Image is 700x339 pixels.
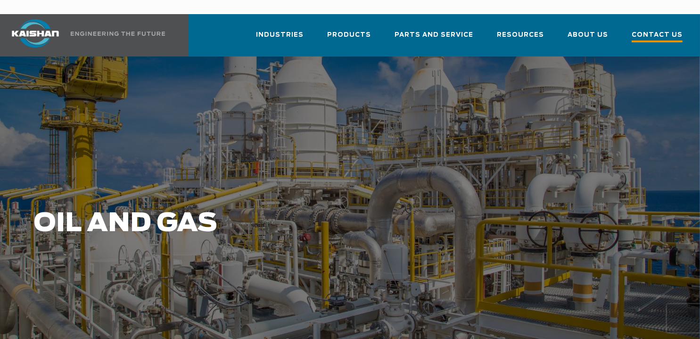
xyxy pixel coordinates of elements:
a: Contact Us [632,23,683,56]
span: Resources [497,30,544,40]
a: Resources [497,23,544,55]
span: Products [327,30,371,40]
span: About Us [568,30,608,40]
a: Industries [256,23,304,55]
span: Contact Us [632,30,683,42]
a: Products [327,23,371,55]
a: About Us [568,23,608,55]
img: Engineering the future [71,32,165,36]
h1: Oil and Gas [33,209,559,238]
span: Parts and Service [395,30,473,40]
span: Industries [256,30,304,40]
a: Parts and Service [395,23,473,55]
